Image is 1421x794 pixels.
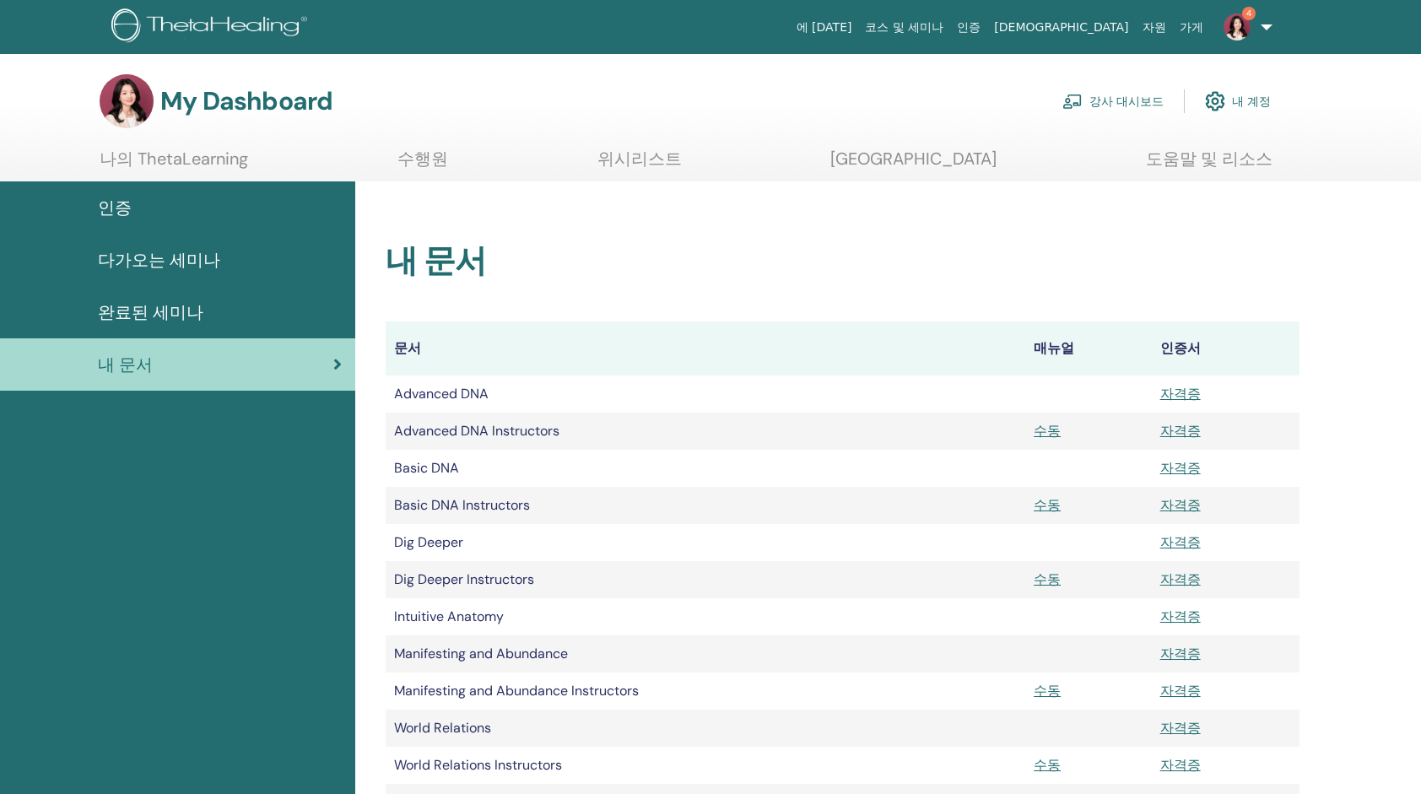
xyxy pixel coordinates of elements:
a: 수동 [1034,682,1061,699]
a: 에 [DATE] [790,12,859,43]
a: 수동 [1034,496,1061,514]
img: logo.png [111,8,313,46]
a: [GEOGRAPHIC_DATA] [830,149,997,181]
a: 강사 대시보드 [1062,83,1164,120]
span: 내 문서 [98,352,153,377]
a: 수동 [1034,570,1061,588]
a: 내 계정 [1205,83,1271,120]
a: 수동 [1034,422,1061,440]
td: Basic DNA [386,450,1025,487]
a: 자격증 [1160,682,1201,699]
td: Basic DNA Instructors [386,487,1025,524]
td: Dig Deeper [386,524,1025,561]
td: Advanced DNA [386,375,1025,413]
img: default.jpg [1224,14,1251,41]
img: chalkboard-teacher.svg [1062,94,1083,109]
td: Manifesting and Abundance Instructors [386,672,1025,710]
td: World Relations [386,710,1025,747]
td: Dig Deeper Instructors [386,561,1025,598]
img: default.jpg [100,74,154,128]
img: cog.svg [1205,87,1225,116]
td: Advanced DNA Instructors [386,413,1025,450]
a: 도움말 및 리소스 [1146,149,1272,181]
a: 자격증 [1160,422,1201,440]
a: 코스 및 세미나 [858,12,950,43]
a: 자격증 [1160,719,1201,737]
td: Manifesting and Abundance [386,635,1025,672]
a: 자원 [1136,12,1173,43]
span: 완료된 세미나 [98,300,203,325]
a: [DEMOGRAPHIC_DATA] [987,12,1135,43]
span: 인증 [98,195,132,220]
a: 수동 [1034,756,1061,774]
a: 가게 [1173,12,1210,43]
a: 자격증 [1160,645,1201,662]
th: 문서 [386,321,1025,375]
td: Intuitive Anatomy [386,598,1025,635]
a: 나의 ThetaLearning [100,149,248,181]
th: 매뉴얼 [1025,321,1152,375]
h3: My Dashboard [160,86,332,116]
a: 위시리스트 [597,149,682,181]
a: 인증 [950,12,987,43]
a: 자격증 [1160,608,1201,625]
a: 자격증 [1160,385,1201,402]
span: 4 [1242,7,1256,20]
h2: 내 문서 [386,242,1299,281]
a: 수행원 [397,149,448,181]
a: 자격증 [1160,496,1201,514]
td: World Relations Instructors [386,747,1025,784]
a: 자격증 [1160,459,1201,477]
th: 인증서 [1152,321,1299,375]
a: 자격증 [1160,570,1201,588]
span: 다가오는 세미나 [98,247,220,273]
a: 자격증 [1160,756,1201,774]
a: 자격증 [1160,533,1201,551]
